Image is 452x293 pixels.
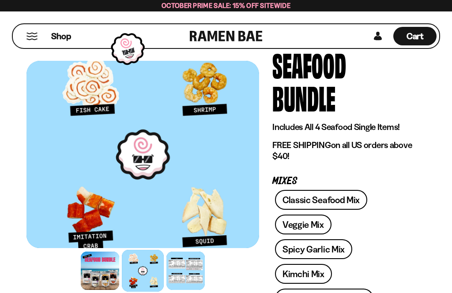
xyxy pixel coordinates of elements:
strong: FREE SHIPPING [272,140,331,150]
p: Mixes [272,177,412,185]
p: on all US orders above $40! [272,140,412,162]
span: Cart [407,31,424,41]
a: Kimchi Mix [275,264,332,284]
div: Seafood [272,48,346,81]
a: Shop [51,27,71,45]
span: October Prime Sale: 15% off Sitewide [162,1,290,10]
a: Spicy Garlic Mix [275,239,352,259]
span: Shop [51,30,71,42]
div: Cart [393,24,437,48]
a: Classic Seafood Mix [275,190,367,210]
div: Bundle [272,81,335,114]
a: Veggie Mix [275,215,331,234]
button: Mobile Menu Trigger [26,33,38,40]
p: Includes All 4 Seafood Single Items! [272,122,412,133]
